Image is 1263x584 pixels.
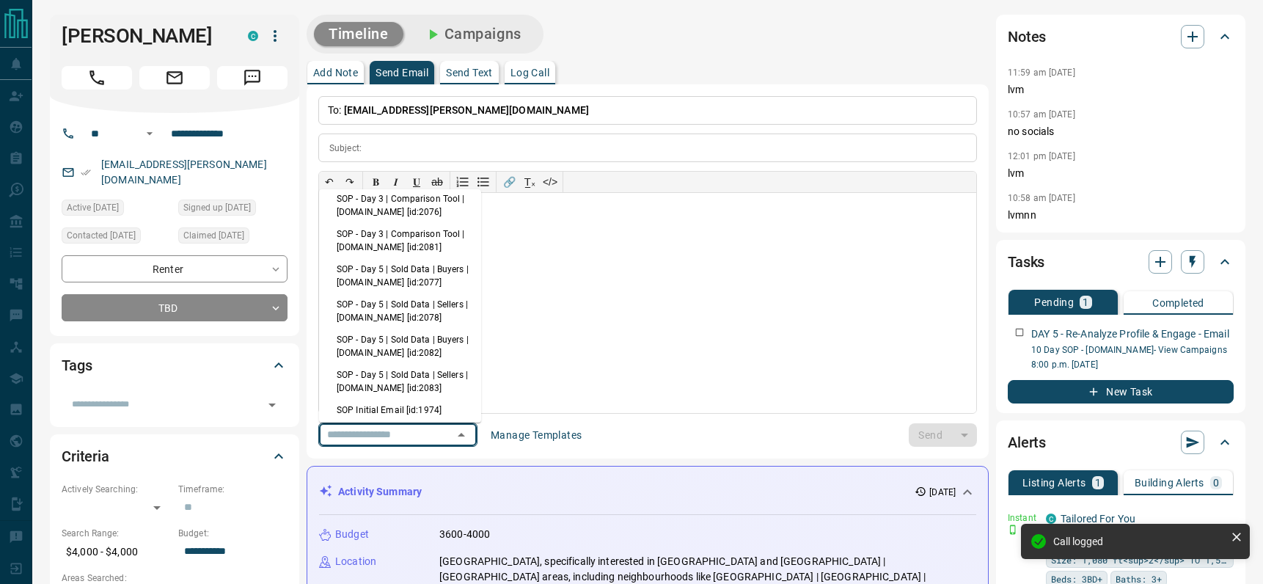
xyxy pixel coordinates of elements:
li: SOP - Day 5 | Sold Data | Buyers | [DOMAIN_NAME] [id:2082] [319,329,481,364]
a: 10 Day SOP - [DOMAIN_NAME]- View Campaigns [1031,345,1227,355]
div: split button [909,423,977,447]
div: Alerts [1008,425,1234,460]
h2: Alerts [1008,431,1046,454]
button: 𝑰 [386,172,406,192]
div: Tasks [1008,244,1234,280]
p: Actively Searching: [62,483,171,496]
a: Tailored For You [1061,513,1135,525]
p: lvmnn [1008,208,1234,223]
p: [DATE] [929,486,956,499]
button: Open [141,125,158,142]
p: 3600-4000 [439,527,490,542]
li: SOP - Day 5 | Sold Data | Sellers | [DOMAIN_NAME] [id:2078] [319,293,481,329]
button: Timeline [314,22,403,46]
span: Message [217,66,288,90]
span: Signed up [DATE] [183,200,251,215]
h2: Criteria [62,445,109,468]
p: DAY 5 - Re-Analyze Profile & Engage - Email [1031,326,1229,342]
p: 10:57 am [DATE] [1008,109,1075,120]
p: Budget: [178,527,288,540]
p: To: [318,96,977,125]
p: Location [335,554,376,569]
p: Pending [1034,297,1074,307]
button: </> [540,172,560,192]
div: Thu Jan 19 2017 [178,200,288,220]
li: SOP - Day 5 | Sold Data | Buyers | [DOMAIN_NAME] [id:2077] [319,258,481,293]
p: Add Note [313,67,358,78]
h2: Tags [62,354,92,377]
li: SOP - Day 5 | Sold Data | Sellers | [DOMAIN_NAME] [id:2083] [319,364,481,399]
span: Contacted [DATE] [67,228,136,243]
button: ↶ [319,172,340,192]
button: Close [451,425,472,445]
p: $4,000 - $4,000 [62,540,171,564]
span: Email [139,66,210,90]
div: Renter [62,255,288,282]
button: 🔗 [499,172,519,192]
p: lvm [1008,82,1234,98]
button: T̲ₓ [519,172,540,192]
div: Activity Summary[DATE] [319,478,976,505]
span: 𝐔 [413,176,420,188]
p: 0 [1213,478,1219,488]
p: Log Call [510,67,549,78]
p: 1 [1083,297,1088,307]
p: 12:01 pm [DATE] [1008,151,1075,161]
p: Instant [1008,511,1037,525]
p: 10:58 am [DATE] [1008,193,1075,203]
h2: Notes [1008,25,1046,48]
li: RealServus Acquires [DOMAIN_NAME] [id:1973] [319,421,481,456]
li: SOP Initial Email [id:1974] [319,399,481,421]
s: ab [431,176,443,188]
div: condos.ca [1046,514,1056,524]
button: 𝐔 [406,172,427,192]
h1: [PERSON_NAME] [62,24,226,48]
p: Activity Summary [338,484,422,500]
div: Mon Aug 11 2025 [62,227,171,248]
p: Subject: [329,142,362,155]
div: condos.ca [248,31,258,41]
p: Completed [1152,298,1204,308]
h2: Tasks [1008,250,1044,274]
p: Timeframe: [178,483,288,496]
button: New Task [1008,380,1234,404]
svg: Email Verified [81,167,91,178]
button: Bullet list [473,172,494,192]
p: 11:59 am [DATE] [1008,67,1075,78]
p: lvm [1008,166,1234,181]
button: ab [427,172,447,192]
p: Listing Alerts [1022,478,1086,488]
div: Thu Aug 07 2025 [62,200,171,220]
li: SOP - Day 3 | Comparison Tool | [DOMAIN_NAME] [id:2081] [319,223,481,258]
div: Notes [1008,19,1234,54]
p: no socials [1008,124,1234,139]
div: TBD [62,294,288,321]
span: Active [DATE] [67,200,119,215]
button: Open [262,395,282,415]
div: Tags [62,348,288,383]
div: Criteria [62,439,288,474]
span: Call [62,66,132,90]
a: [EMAIL_ADDRESS][PERSON_NAME][DOMAIN_NAME] [101,158,267,186]
button: ↷ [340,172,360,192]
li: SOP - Day 3 | Comparison Tool | [DOMAIN_NAME] [id:2076] [319,188,481,223]
div: Thu Aug 07 2025 [178,227,288,248]
p: 1 [1095,478,1101,488]
p: Search Range: [62,527,171,540]
button: 𝐁 [365,172,386,192]
span: [EMAIL_ADDRESS][PERSON_NAME][DOMAIN_NAME] [344,104,589,116]
p: Send Email [376,67,428,78]
button: Campaigns [409,22,536,46]
div: Call logged [1053,536,1225,547]
p: Send Text [446,67,493,78]
span: Claimed [DATE] [183,228,244,243]
p: 8:00 p.m. [DATE] [1031,358,1234,371]
svg: Push Notification Only [1008,525,1018,535]
p: Budget [335,527,369,542]
p: Building Alerts [1135,478,1204,488]
button: Numbered list [453,172,473,192]
button: Manage Templates [482,423,590,447]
